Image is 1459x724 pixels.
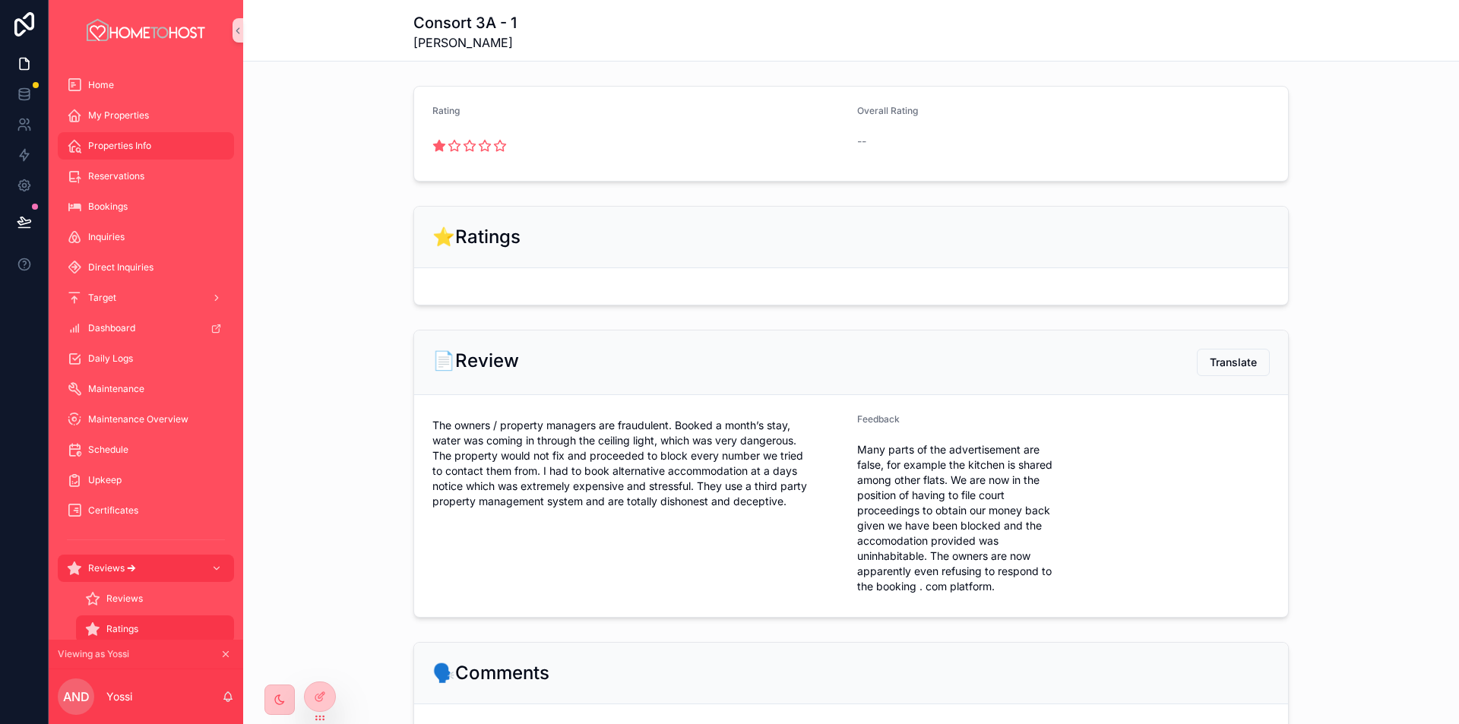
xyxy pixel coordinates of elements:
span: Daily Logs [88,353,133,365]
span: Translate [1210,355,1257,370]
h2: ⭐Ratings [432,225,521,249]
span: Schedule [88,444,128,456]
span: -- [857,134,866,149]
a: Certificates [58,497,234,524]
span: My Properties [88,109,149,122]
span: Home [88,79,114,91]
span: Many parts of the advertisement are false, for example the kitchen is shared among other flats. W... [857,442,1058,594]
a: Home [58,71,234,99]
span: Inquiries [88,231,125,243]
span: Upkeep [88,474,122,486]
button: Translate [1197,349,1270,376]
a: Ratings [76,615,234,643]
img: App logo [84,18,207,43]
a: Target [58,284,234,311]
p: Yossi [106,689,132,704]
a: Properties Info [58,132,234,160]
span: Maintenance [88,383,144,395]
a: Bookings [58,193,234,220]
span: The owners / property managers are fraudulent. Booked a month’s stay, water was coming in through... [432,418,845,509]
a: Direct Inquiries [58,254,234,281]
span: Certificates [88,504,138,517]
a: Reservations [58,163,234,190]
h2: 🗣️Comments [432,661,549,685]
span: Viewing as Yossi [58,648,129,660]
span: Overall Rating [857,105,918,116]
h2: 📄Review [432,349,519,373]
a: Reviews [76,585,234,612]
a: Daily Logs [58,345,234,372]
span: Target [88,292,116,304]
a: Schedule [58,436,234,463]
span: Reservations [88,170,144,182]
a: Maintenance Overview [58,406,234,433]
span: Ratings [106,623,138,635]
span: Reviews [106,593,143,605]
span: Dashboard [88,322,135,334]
span: [PERSON_NAME] [413,33,517,52]
span: Maintenance Overview [88,413,188,425]
span: Direct Inquiries [88,261,153,273]
span: Properties Info [88,140,151,152]
a: Inquiries [58,223,234,251]
span: Bookings [88,201,128,213]
div: scrollable content [49,61,243,640]
a: Dashboard [58,315,234,342]
a: Reviews 🡪 [58,555,234,582]
a: My Properties [58,102,234,129]
font: AND [63,689,90,704]
span: Feedback [857,413,900,425]
span: Reviews 🡪 [88,562,136,574]
h1: Consort 3A - 1 [413,12,517,33]
a: Upkeep [58,466,234,494]
span: Rating [432,105,460,116]
a: Maintenance [58,375,234,403]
